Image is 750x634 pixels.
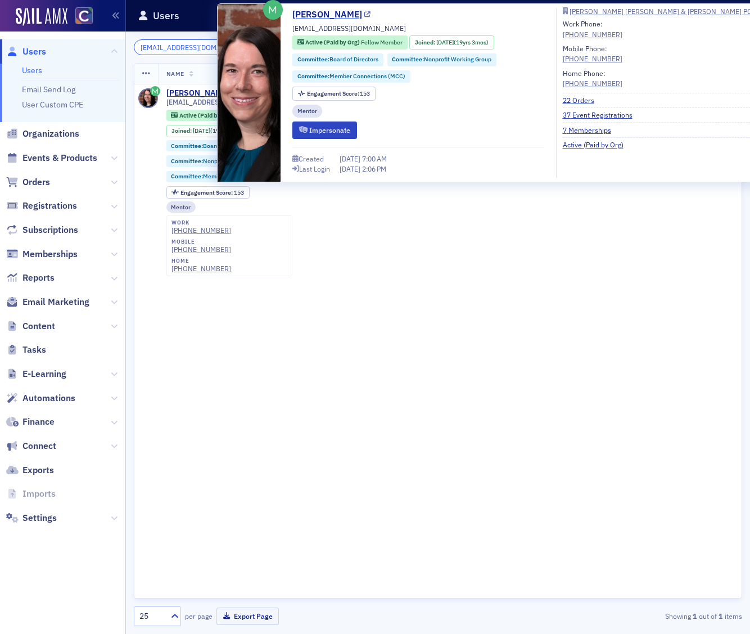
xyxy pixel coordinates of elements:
div: mobile [171,239,231,245]
div: Committee: [387,53,497,66]
a: Committee:Board of Directors [171,142,252,150]
span: Orders [22,176,50,188]
a: Tasks [6,344,46,356]
span: Automations [22,392,75,404]
span: Active (Paid by Org) [179,111,235,119]
a: Users [22,65,42,75]
a: Reports [6,272,55,284]
a: Subscriptions [6,224,78,236]
a: Automations [6,392,75,404]
a: Email Marketing [6,296,89,308]
span: Reports [22,272,55,284]
a: [PERSON_NAME] [166,88,229,98]
a: [PHONE_NUMBER] [563,29,622,39]
span: Users [22,46,46,58]
span: Organizations [22,128,79,140]
div: Committee: [166,171,284,182]
a: Memberships [6,248,78,260]
input: Search… [134,39,241,55]
span: [DATE] [436,38,454,46]
div: 153 [307,91,371,97]
div: Engagement Score: 153 [292,87,376,101]
div: Last Login [299,166,330,172]
div: home [171,258,231,264]
a: Events & Products [6,152,97,164]
div: Work Phone: [563,19,622,39]
a: [PHONE_NUMBER] [563,78,622,88]
a: Committee:Member Connections (MCC) [297,72,405,81]
span: Committee : [171,157,203,165]
span: Name [166,70,184,78]
span: Committee : [297,55,329,63]
div: Mentor [292,105,322,118]
div: Joined: 2006-04-30 00:00:00 [409,35,494,50]
span: Subscriptions [22,224,78,236]
a: [PHONE_NUMBER] [171,264,231,273]
a: E-Learning [6,368,66,380]
strong: 1 [691,611,699,621]
a: [PERSON_NAME] [292,8,371,21]
a: Exports [6,464,54,476]
div: Home Phone: [563,68,622,89]
a: Committee:Nonprofit Working Group [392,55,491,64]
div: Joined: 2006-04-30 00:00:00 [166,125,251,137]
a: Orders [6,176,50,188]
div: Committee: [292,53,383,66]
button: Impersonate [292,122,357,139]
a: 7 Memberships [563,125,620,135]
span: Joined : [415,38,436,47]
span: Events & Products [22,152,97,164]
div: Showing out of items [547,611,742,621]
a: 37 Event Registrations [563,110,641,120]
a: Committee:Member Connections (MCC) [171,173,279,180]
div: (19yrs 3mos) [193,127,245,134]
span: E-Learning [22,368,66,380]
span: Committee : [392,55,424,63]
img: SailAMX [16,8,67,26]
span: Email Marketing [22,296,89,308]
a: [PHONE_NUMBER] [171,245,231,254]
a: [PHONE_NUMBER] [171,226,231,235]
span: Content [22,320,55,332]
a: Users [6,46,46,58]
span: [DATE] [340,154,362,163]
a: View Homepage [67,7,93,26]
div: Active (Paid by Org): Active (Paid by Org): Fellow Member [166,110,282,121]
div: 153 [180,190,244,196]
button: Export Page [216,608,279,625]
div: Active (Paid by Org): Active (Paid by Org): Fellow Member [292,35,408,50]
span: [DATE] [340,164,362,173]
a: [PHONE_NUMBER] [563,53,622,64]
span: Tasks [22,344,46,356]
a: Registrations [6,200,77,212]
div: Engagement Score: 153 [166,186,250,199]
span: Settings [22,512,57,524]
label: per page [185,611,213,621]
div: (19yrs 3mos) [436,38,489,47]
a: Imports [6,488,56,500]
a: Content [6,320,55,332]
div: Created [299,156,324,162]
span: Joined : [171,127,193,134]
span: Committee : [171,142,203,150]
span: Engagement Score : [180,188,234,196]
a: Active (Paid by Org) [563,140,632,150]
div: Mentor [166,201,196,213]
span: Active (Paid by Org) [305,38,361,46]
strong: 1 [717,611,725,621]
div: work [171,219,231,226]
img: SailAMX [75,7,93,25]
div: Mobile Phone: [563,43,622,64]
div: Committee: [166,155,276,167]
a: Email Send Log [22,84,75,95]
div: Committee: [166,140,257,151]
span: Connect [22,440,56,452]
span: Committee : [297,72,329,80]
span: Registrations [22,200,77,212]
